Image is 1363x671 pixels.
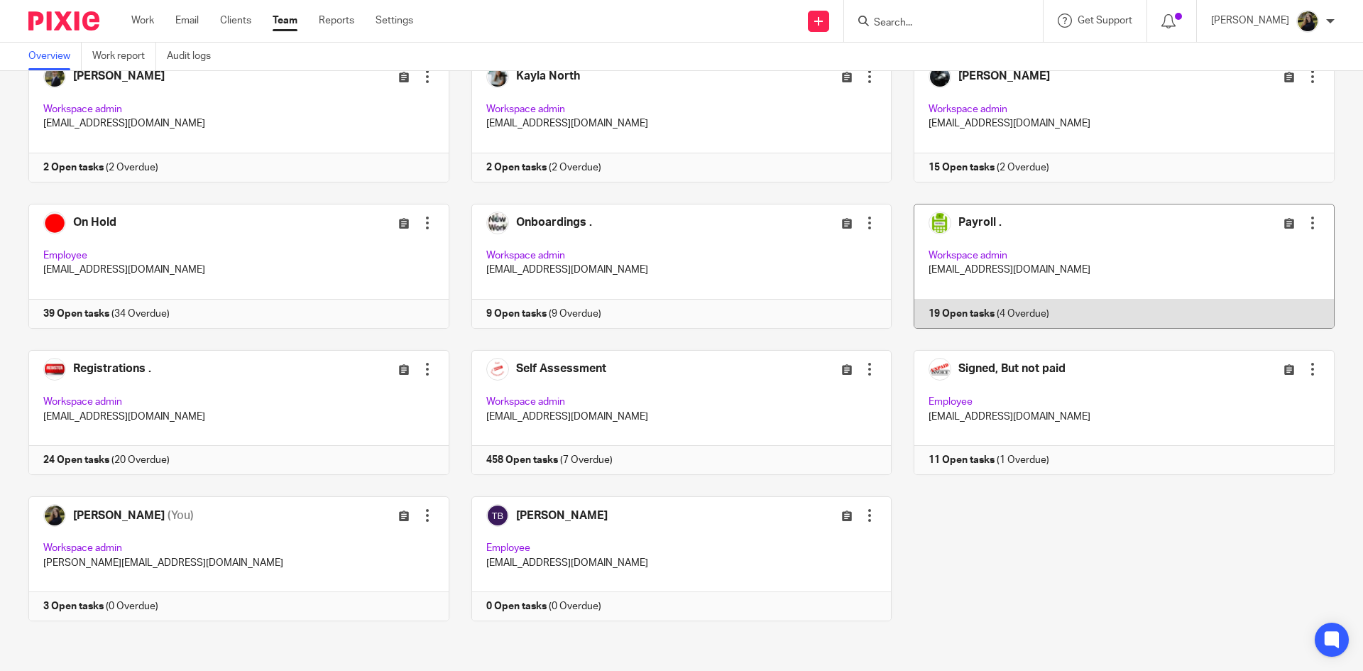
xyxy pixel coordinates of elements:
[28,11,99,31] img: Pixie
[1211,13,1289,28] p: [PERSON_NAME]
[273,13,297,28] a: Team
[28,43,82,70] a: Overview
[1078,16,1132,26] span: Get Support
[167,43,221,70] a: Audit logs
[1296,10,1319,33] img: ACCOUNTING4EVERYTHING-13.jpg
[131,13,154,28] a: Work
[872,17,1000,30] input: Search
[92,43,156,70] a: Work report
[175,13,199,28] a: Email
[319,13,354,28] a: Reports
[220,13,251,28] a: Clients
[376,13,413,28] a: Settings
